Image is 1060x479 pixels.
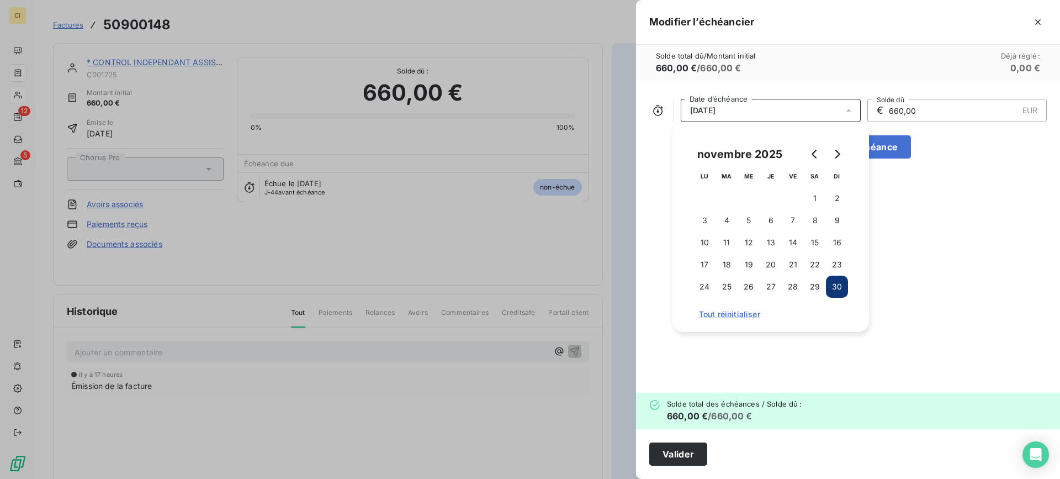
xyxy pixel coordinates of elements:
span: Tout réinitialiser [699,310,842,319]
button: 5 [738,209,760,231]
button: 8 [804,209,826,231]
button: 18 [715,254,738,276]
th: mercredi [738,165,760,187]
button: 27 [760,276,782,298]
h6: / 660,00 € [667,409,802,423]
button: 4 [715,209,738,231]
button: Go to next month [826,143,848,165]
th: jeudi [760,165,782,187]
button: 22 [804,254,826,276]
button: 16 [826,231,848,254]
div: novembre 2025 [693,145,786,163]
th: dimanche [826,165,848,187]
button: 25 [715,276,738,298]
th: samedi [804,165,826,187]
h6: 0,00 € [1010,61,1040,75]
button: 3 [693,209,715,231]
button: 26 [738,276,760,298]
span: 660,00 € [667,410,708,422]
button: 14 [782,231,804,254]
button: 23 [826,254,848,276]
button: 24 [693,276,715,298]
button: 9 [826,209,848,231]
button: 29 [804,276,826,298]
button: 11 [715,231,738,254]
span: [DATE] [690,106,715,115]
div: Open Intercom Messenger [1022,441,1049,468]
span: Solde total des échéances / Solde dû : [667,399,802,408]
button: 2 [826,187,848,209]
th: lundi [693,165,715,187]
button: 10 [693,231,715,254]
h5: Modifier l’échéancier [649,14,754,30]
button: 21 [782,254,804,276]
button: 17 [693,254,715,276]
button: 30 [826,276,848,298]
button: 13 [760,231,782,254]
h6: / 660,00 € [656,61,756,75]
button: 6 [760,209,782,231]
th: vendredi [782,165,804,187]
button: 1 [804,187,826,209]
span: Solde total dû / Montant initial [656,51,756,60]
th: mardi [715,165,738,187]
button: 19 [738,254,760,276]
span: 660,00 € [656,62,697,73]
button: 20 [760,254,782,276]
button: 12 [738,231,760,254]
button: Valider [649,443,707,466]
button: 15 [804,231,826,254]
button: 28 [782,276,804,298]
button: Go to previous month [804,143,826,165]
button: 7 [782,209,804,231]
span: Déjà réglé : [1001,51,1040,60]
